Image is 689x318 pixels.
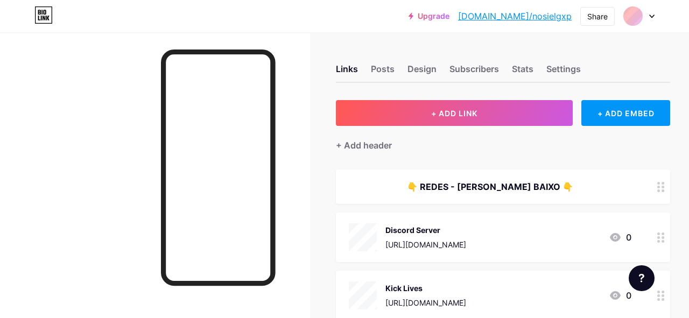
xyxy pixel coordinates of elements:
[512,62,533,82] div: Stats
[581,100,670,126] div: + ADD EMBED
[336,139,392,152] div: + Add header
[371,62,395,82] div: Posts
[458,10,572,23] a: [DOMAIN_NAME]/nosielgxp
[609,231,631,244] div: 0
[609,289,631,302] div: 0
[449,62,499,82] div: Subscribers
[385,224,466,236] div: Discord Server
[336,100,573,126] button: + ADD LINK
[385,282,466,294] div: Kick Lives
[349,180,631,193] div: 👇 REDES - [PERSON_NAME] BAIXO 👇
[431,109,477,118] span: + ADD LINK
[407,62,437,82] div: Design
[385,297,466,308] div: [URL][DOMAIN_NAME]
[409,12,449,20] a: Upgrade
[385,239,466,250] div: [URL][DOMAIN_NAME]
[587,11,608,22] div: Share
[546,62,581,82] div: Settings
[336,62,358,82] div: Links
